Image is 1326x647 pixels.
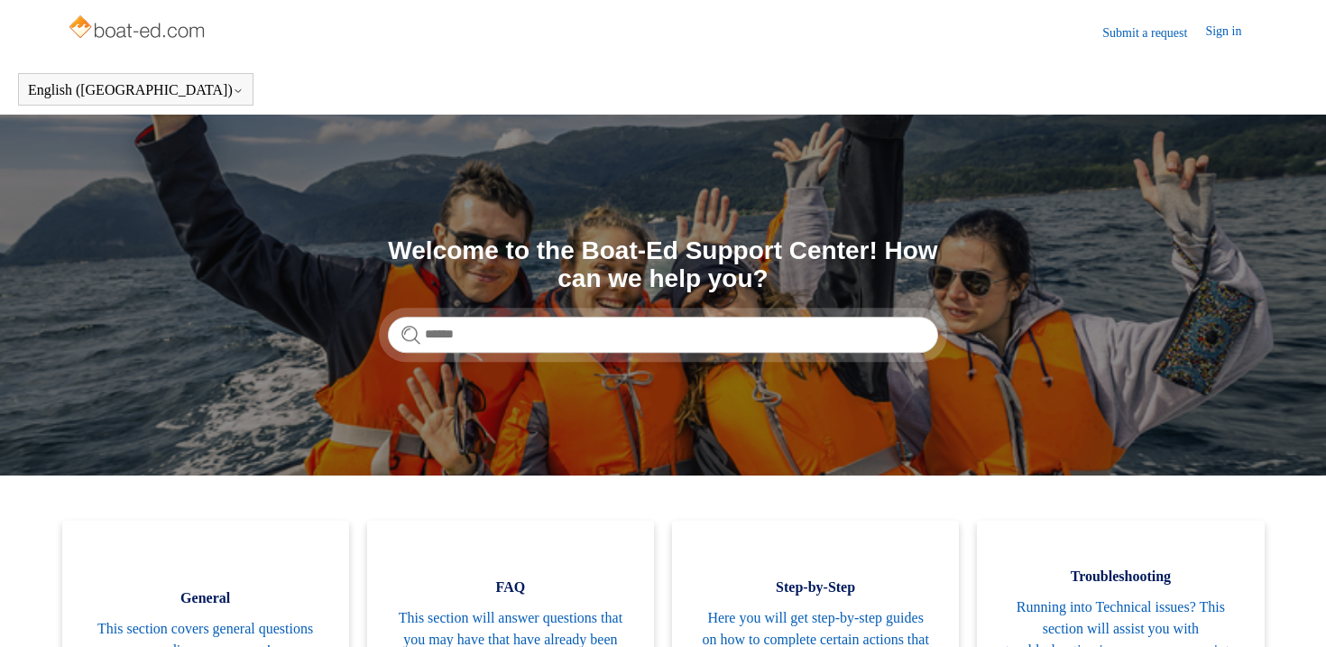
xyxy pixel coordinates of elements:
[1102,23,1205,42] a: Submit a request
[67,11,210,47] img: Boat-Ed Help Center home page
[388,317,938,353] input: Search
[1266,587,1312,633] div: Live chat
[394,577,627,598] span: FAQ
[1205,22,1259,43] a: Sign in
[388,237,938,293] h1: Welcome to the Boat-Ed Support Center! How can we help you?
[699,577,932,598] span: Step-by-Step
[28,82,244,98] button: English ([GEOGRAPHIC_DATA])
[1004,566,1237,587] span: Troubleshooting
[89,587,322,609] span: General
